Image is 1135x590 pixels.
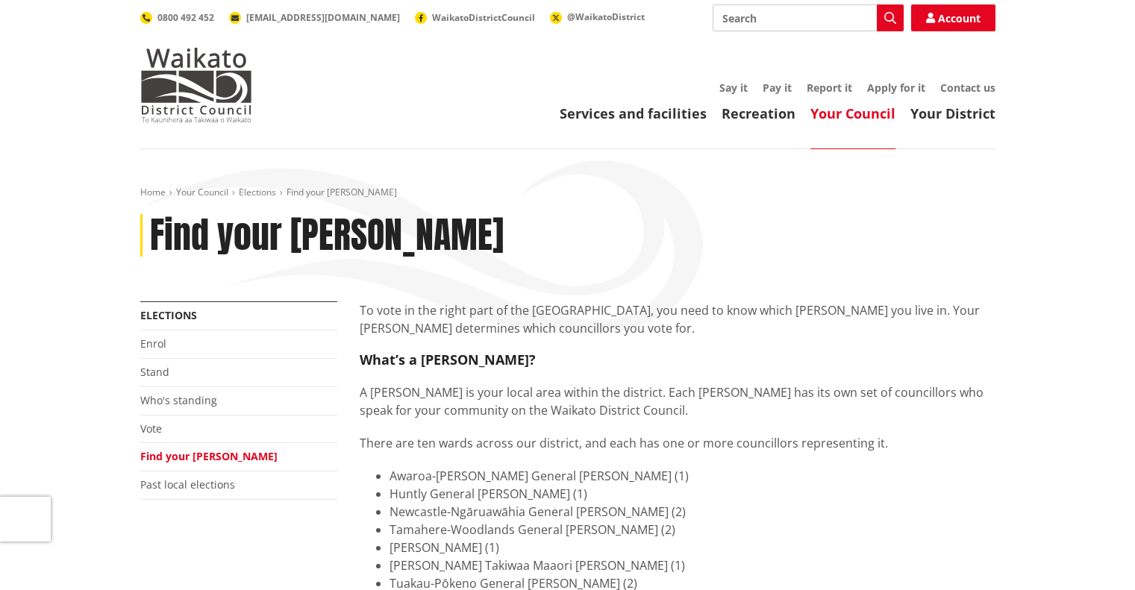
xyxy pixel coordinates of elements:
[140,336,166,351] a: Enrol
[140,477,235,492] a: Past local elections
[140,186,166,198] a: Home
[810,104,895,122] a: Your Council
[157,11,214,24] span: 0800 492 452
[140,308,197,322] a: Elections
[940,81,995,95] a: Contact us
[560,104,707,122] a: Services and facilities
[360,383,995,419] p: A [PERSON_NAME] is your local area within the district. Each [PERSON_NAME] has its own set of cou...
[911,4,995,31] a: Account
[390,521,995,539] li: Tamahere-Woodlands General [PERSON_NAME] (2)
[140,365,169,379] a: Stand
[239,186,276,198] a: Elections
[140,421,162,436] a: Vote
[390,539,995,556] li: [PERSON_NAME] (1)
[722,104,795,122] a: Recreation
[867,81,925,95] a: Apply for it
[567,10,645,23] span: @WaikatoDistrict
[390,467,995,485] li: Awaroa-[PERSON_NAME] General [PERSON_NAME] (1)
[140,449,278,463] a: Find your [PERSON_NAME]
[910,104,995,122] a: Your District
[360,351,536,368] strong: What’s a [PERSON_NAME]?
[719,81,748,95] a: Say it
[176,186,228,198] a: Your Council
[390,485,995,503] li: Huntly General [PERSON_NAME] (1)
[229,11,400,24] a: [EMAIL_ADDRESS][DOMAIN_NAME]
[246,11,400,24] span: [EMAIL_ADDRESS][DOMAIN_NAME]
[763,81,792,95] a: Pay it
[150,214,504,257] h1: Find your [PERSON_NAME]
[140,11,214,24] a: 0800 492 452
[550,10,645,23] a: @WaikatoDistrict
[360,302,980,336] span: To vote in the right part of the [GEOGRAPHIC_DATA], you need to know which [PERSON_NAME] you live...
[140,186,995,199] nav: breadcrumb
[415,11,535,24] a: WaikatoDistrictCouncil
[390,556,995,574] li: [PERSON_NAME] Takiwaa Maaori [PERSON_NAME] (1)
[713,4,904,31] input: Search input
[807,81,852,95] a: Report it
[390,503,995,521] li: Newcastle-Ngāruawāhia General [PERSON_NAME] (2)
[287,186,397,198] span: Find your [PERSON_NAME]
[140,393,217,407] a: Who's standing
[432,11,535,24] span: WaikatoDistrictCouncil
[140,48,252,122] img: Waikato District Council - Te Kaunihera aa Takiwaa o Waikato
[360,434,995,452] p: There are ten wards across our district, and each has one or more councillors representing it.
